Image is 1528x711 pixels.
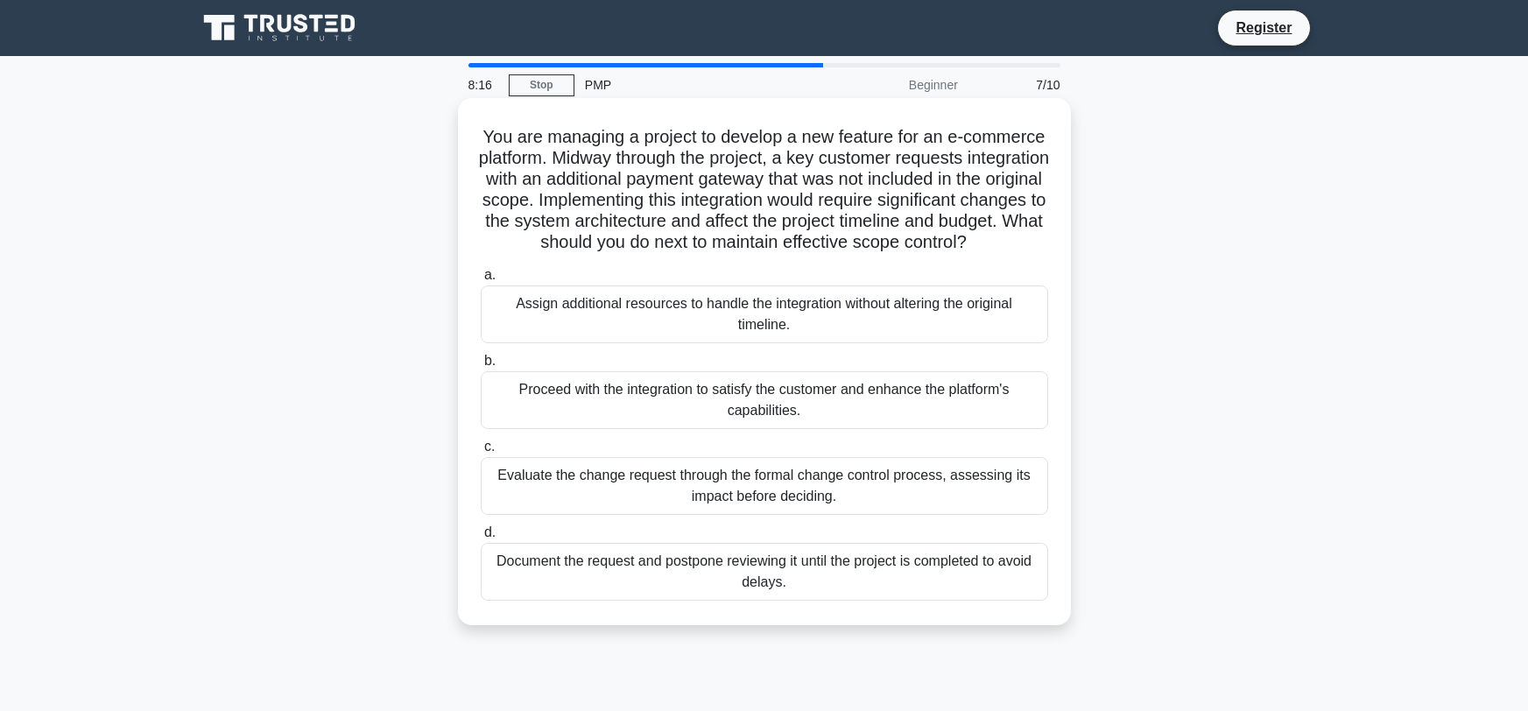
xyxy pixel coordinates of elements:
[815,67,968,102] div: Beginner
[484,524,496,539] span: d.
[481,543,1048,601] div: Document the request and postpone reviewing it until the project is completed to avoid delays.
[968,67,1071,102] div: 7/10
[484,353,496,368] span: b.
[481,457,1048,515] div: Evaluate the change request through the formal change control process, assessing its impact befor...
[509,74,574,96] a: Stop
[481,285,1048,343] div: Assign additional resources to handle the integration without altering the original timeline.
[484,439,495,454] span: c.
[484,267,496,282] span: a.
[458,67,509,102] div: 8:16
[574,67,815,102] div: PMP
[481,371,1048,429] div: Proceed with the integration to satisfy the customer and enhance the platform's capabilities.
[1225,17,1302,39] a: Register
[479,126,1050,254] h5: You are managing a project to develop a new feature for an e-commerce platform. Midway through th...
